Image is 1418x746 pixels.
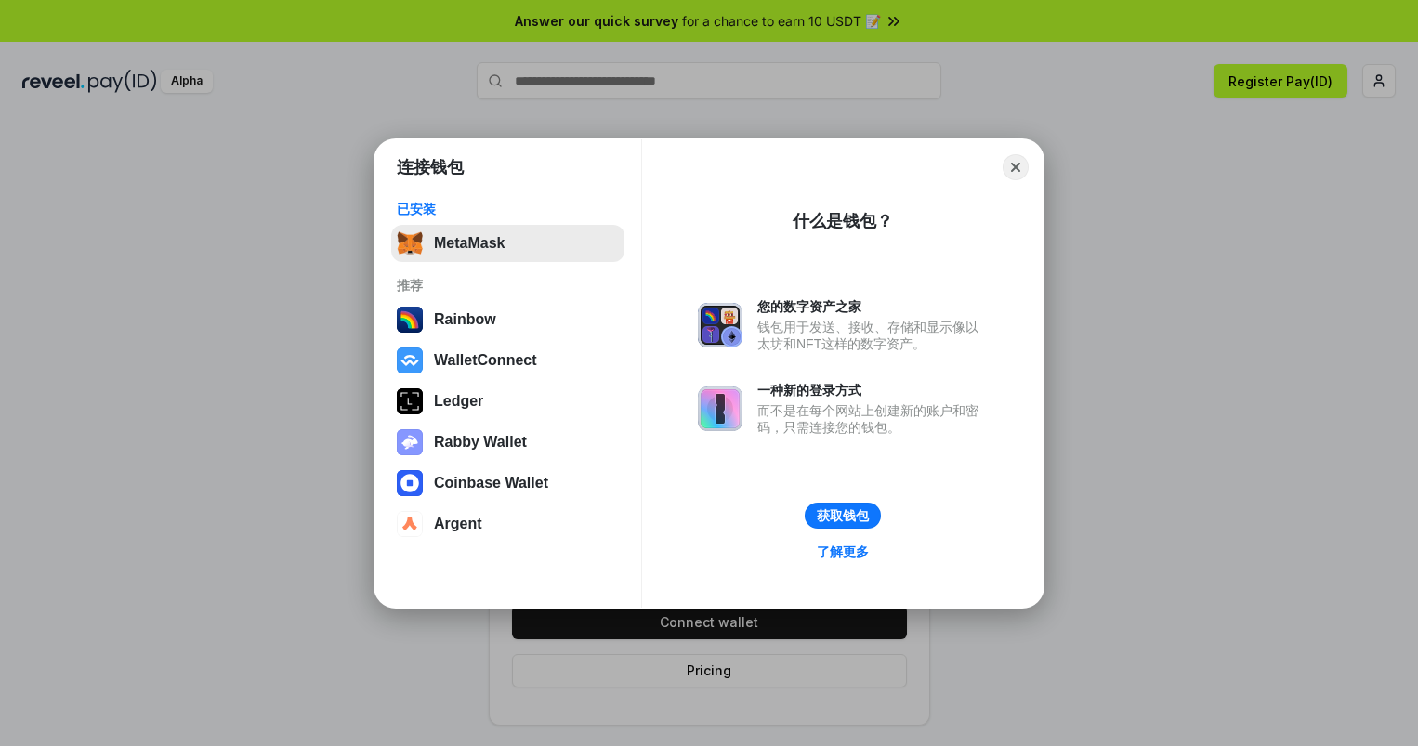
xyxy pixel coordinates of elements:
button: Coinbase Wallet [391,465,624,502]
button: 获取钱包 [805,503,881,529]
div: 推荐 [397,277,619,294]
button: Rainbow [391,301,624,338]
img: svg+xml,%3Csvg%20xmlns%3D%22http%3A%2F%2Fwww.w3.org%2F2000%2Fsvg%22%20width%3D%2228%22%20height%3... [397,388,423,414]
img: svg+xml,%3Csvg%20width%3D%2228%22%20height%3D%2228%22%20viewBox%3D%220%200%2028%2028%22%20fill%3D... [397,347,423,373]
div: 已安装 [397,201,619,217]
img: svg+xml,%3Csvg%20xmlns%3D%22http%3A%2F%2Fwww.w3.org%2F2000%2Fsvg%22%20fill%3D%22none%22%20viewBox... [698,386,742,431]
div: Argent [434,516,482,532]
img: svg+xml,%3Csvg%20width%3D%2228%22%20height%3D%2228%22%20viewBox%3D%220%200%2028%2028%22%20fill%3D... [397,511,423,537]
div: 一种新的登录方式 [757,382,988,399]
div: WalletConnect [434,352,537,369]
div: 而不是在每个网站上创建新的账户和密码，只需连接您的钱包。 [757,402,988,436]
div: Coinbase Wallet [434,475,548,491]
div: 什么是钱包？ [793,210,893,232]
div: Ledger [434,393,483,410]
button: Rabby Wallet [391,424,624,461]
h1: 连接钱包 [397,156,464,178]
div: 获取钱包 [817,507,869,524]
button: MetaMask [391,225,624,262]
img: svg+xml,%3Csvg%20width%3D%22120%22%20height%3D%22120%22%20viewBox%3D%220%200%20120%20120%22%20fil... [397,307,423,333]
img: svg+xml,%3Csvg%20width%3D%2228%22%20height%3D%2228%22%20viewBox%3D%220%200%2028%2028%22%20fill%3D... [397,470,423,496]
img: svg+xml,%3Csvg%20xmlns%3D%22http%3A%2F%2Fwww.w3.org%2F2000%2Fsvg%22%20fill%3D%22none%22%20viewBox... [698,303,742,347]
div: Rabby Wallet [434,434,527,451]
button: Argent [391,505,624,543]
a: 了解更多 [806,540,880,564]
button: WalletConnect [391,342,624,379]
div: 了解更多 [817,543,869,560]
img: svg+xml,%3Csvg%20fill%3D%22none%22%20height%3D%2233%22%20viewBox%3D%220%200%2035%2033%22%20width%... [397,230,423,256]
button: Ledger [391,383,624,420]
button: Close [1003,154,1029,180]
div: Rainbow [434,311,496,328]
div: 钱包用于发送、接收、存储和显示像以太坊和NFT这样的数字资产。 [757,319,988,352]
div: MetaMask [434,235,505,252]
div: 您的数字资产之家 [757,298,988,315]
img: svg+xml,%3Csvg%20xmlns%3D%22http%3A%2F%2Fwww.w3.org%2F2000%2Fsvg%22%20fill%3D%22none%22%20viewBox... [397,429,423,455]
